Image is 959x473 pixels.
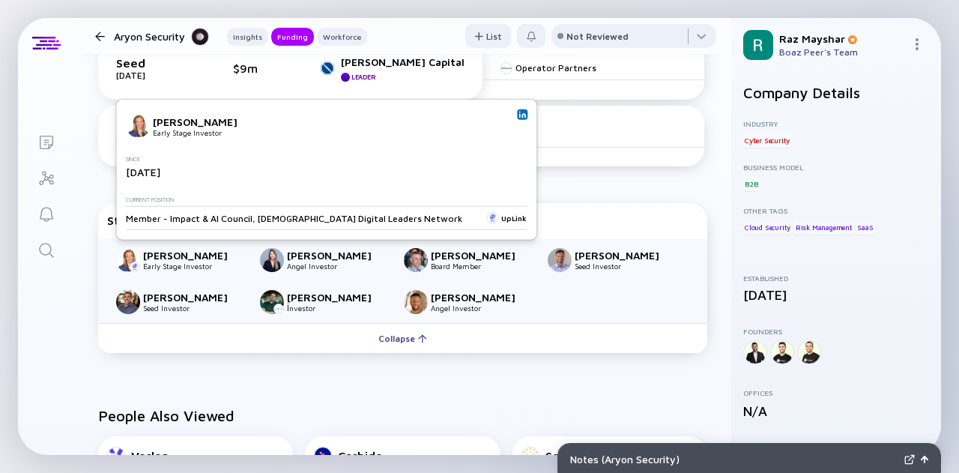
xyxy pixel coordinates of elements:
[131,449,169,463] div: Vorlon
[743,176,759,191] div: B2B
[116,56,191,70] div: Seed
[143,304,242,313] div: Seed Investor
[486,212,527,224] a: UpLink
[431,291,530,304] div: [PERSON_NAME]
[153,115,252,127] div: [PERSON_NAME]
[227,28,268,46] button: Insights
[743,274,929,283] div: Established
[911,38,923,50] img: Menu
[566,31,629,42] div: Not Reviewed
[126,196,521,203] div: Current Position
[126,156,521,163] div: Since
[233,61,278,75] div: $9m
[341,55,465,68] div: [PERSON_NAME] Capital
[465,25,511,48] div: List
[260,248,284,272] img: Lior Avisar picture
[287,262,386,271] div: Angel Investor
[743,119,929,128] div: Industry
[904,454,915,465] img: Expand Notes
[548,248,572,272] img: Alex Shmulovich picture
[107,214,698,227] div: Stakeholders & Advisors
[338,449,383,463] div: Carbide
[575,262,674,271] div: Seed Investor
[431,304,530,313] div: Angel Investor
[431,249,530,262] div: [PERSON_NAME]
[116,290,140,314] img: Elad Ben Meir picture
[743,133,791,148] div: Cyber Security
[431,262,530,271] div: Board Member
[743,84,929,101] h2: Company Details
[287,291,386,304] div: [PERSON_NAME]
[500,62,596,73] a: Operator Partners
[921,456,928,463] img: Open Notes
[404,290,428,314] img: Dani Avitz picture
[743,388,929,397] div: Offices
[743,327,929,336] div: Founders
[351,73,375,81] div: Leader
[153,127,252,136] div: Early Stage Investor
[545,449,597,463] div: SolCyber
[743,220,792,235] div: Cloud Security
[743,206,929,215] div: Other Tags
[856,220,874,235] div: SaaS
[116,70,191,81] div: [DATE]
[465,24,511,48] button: List
[18,195,74,231] a: Reminders
[287,249,386,262] div: [PERSON_NAME]
[18,231,74,267] a: Search
[575,249,674,262] div: [PERSON_NAME]
[126,166,521,178] div: [DATE]
[126,114,150,138] img: Anat Bar-Gera picture
[515,62,596,73] div: Operator Partners
[317,29,367,44] div: Workforce
[98,407,707,424] h2: People Also Viewed
[126,212,462,223] div: Member - Impact & AI Council, [DEMOGRAPHIC_DATA] Digital Leaders Network
[114,27,209,46] div: Aryon Security
[143,249,242,262] div: [PERSON_NAME]
[98,323,707,353] button: Collapse
[143,262,242,271] div: Early Stage Investor
[369,327,436,350] div: Collapse
[260,290,284,314] img: Uria Lin picture
[143,291,242,304] div: [PERSON_NAME]
[116,248,140,272] img: Anat Bar-Gera picture
[743,403,929,419] div: N/A
[570,453,898,466] div: Notes ( Aryon Security )
[404,248,428,272] img: Zvika Orron picture
[317,28,367,46] button: Workforce
[18,159,74,195] a: Investor Map
[271,28,314,46] button: Funding
[794,220,854,235] div: Risk Management
[287,304,386,313] div: İnvestor
[271,29,314,44] div: Funding
[518,111,526,118] img: Anat Bar-Gera Linkedin Profile
[743,30,773,60] img: Raz Profile Picture
[779,46,905,58] div: Boaz Peer's Team
[227,29,268,44] div: Insights
[18,123,74,159] a: Lists
[320,55,465,82] a: [PERSON_NAME] CapitalLeader
[779,32,905,45] div: Raz Mayshar
[743,287,929,303] div: [DATE]
[743,163,929,172] div: Business Model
